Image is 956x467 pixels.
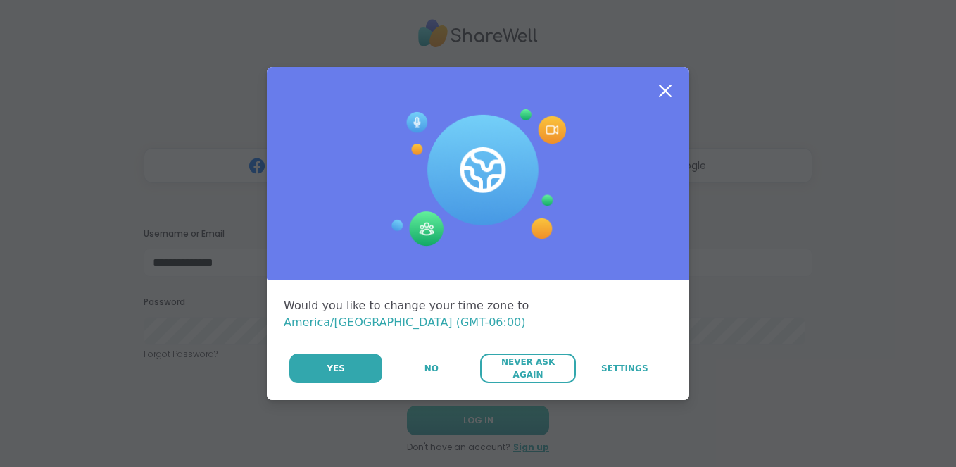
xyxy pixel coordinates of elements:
[327,362,345,375] span: Yes
[284,297,672,331] div: Would you like to change your time zone to
[487,356,568,381] span: Never Ask Again
[601,362,648,375] span: Settings
[480,354,575,383] button: Never Ask Again
[577,354,672,383] a: Settings
[424,362,439,375] span: No
[390,109,566,247] img: Session Experience
[284,316,526,329] span: America/[GEOGRAPHIC_DATA] (GMT-06:00)
[384,354,479,383] button: No
[289,354,382,383] button: Yes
